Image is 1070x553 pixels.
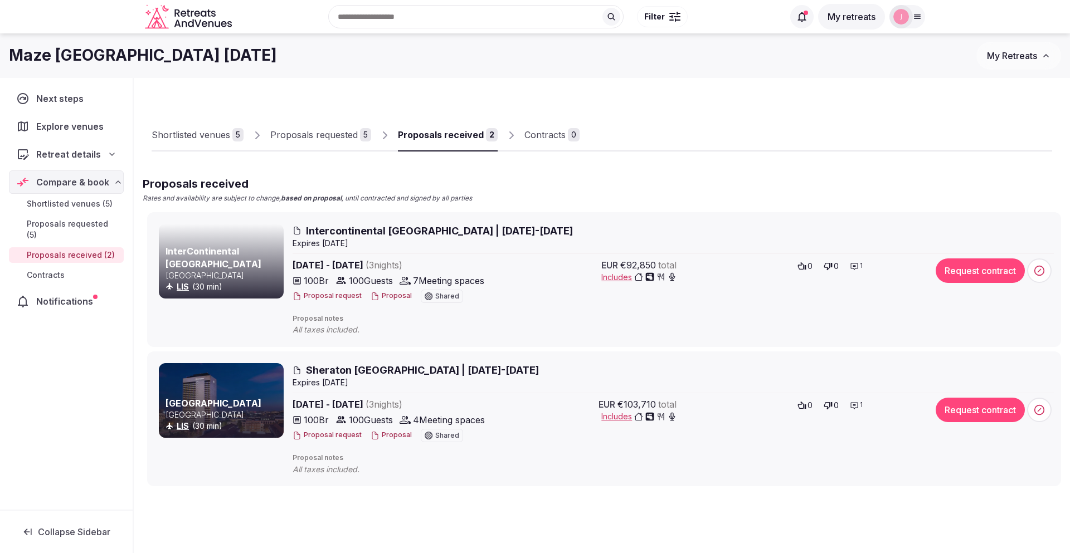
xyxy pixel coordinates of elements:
div: Proposals received [398,128,484,141]
div: 2 [486,128,498,141]
span: EUR [601,258,618,272]
span: Intercontinental [GEOGRAPHIC_DATA] | [DATE]-[DATE] [306,224,573,238]
svg: Retreats and Venues company logo [145,4,234,30]
span: 4 Meeting spaces [413,413,485,427]
a: Explore venues [9,115,124,138]
a: LIS [177,282,189,291]
div: Expire s [DATE] [293,377,1054,388]
div: 0 [568,128,580,141]
span: total [658,398,677,411]
a: LIS [177,421,189,430]
span: 100 Br [304,413,329,427]
span: All taxes included. [293,464,382,475]
span: All taxes included. [293,324,382,335]
p: [GEOGRAPHIC_DATA] [166,409,281,420]
h2: Proposals received [143,176,472,192]
span: 100 Guests [349,274,393,287]
div: Proposals requested [270,128,358,141]
a: Shortlisted venues5 [152,119,244,151]
a: Proposals requested5 [270,119,371,151]
span: My Retreats [987,50,1037,61]
span: Proposals received (2) [27,249,115,261]
span: Collapse Sidebar [38,526,110,537]
button: 0 [820,398,842,413]
div: Expire s [DATE] [293,238,1054,249]
span: Shortlisted venues (5) [27,198,113,209]
span: Proposal notes [293,314,1054,324]
a: InterContinental [GEOGRAPHIC_DATA] [166,246,261,269]
button: 0 [794,398,816,413]
button: 0 [820,258,842,274]
span: Contracts [27,270,65,281]
a: Contracts [9,267,124,283]
button: Collapse Sidebar [9,520,124,544]
a: Notifications [9,290,124,313]
span: EUR [599,398,615,411]
span: 1 [860,261,863,271]
span: Shared [435,432,459,439]
span: [DATE] - [DATE] [293,258,489,272]
span: Explore venues [36,120,108,133]
span: 1 [860,400,863,410]
button: LIS [177,420,189,432]
div: (30 min) [166,420,281,432]
span: 0 [834,261,839,272]
div: (30 min) [166,281,281,292]
button: Request contract [936,398,1025,422]
span: 0 [808,400,813,411]
span: ( 3 night s ) [366,399,402,410]
button: Includes [601,411,677,422]
span: Filter [644,11,665,22]
span: Retreat details [36,148,101,161]
img: jolynn.hall [893,9,909,25]
strong: based on proposal [281,194,342,202]
a: Next steps [9,87,124,110]
span: 7 Meeting spaces [413,274,484,287]
a: Visit the homepage [145,4,234,30]
span: Sheraton [GEOGRAPHIC_DATA] | [DATE]-[DATE] [306,363,539,377]
div: Contracts [524,128,566,141]
a: [GEOGRAPHIC_DATA] [166,398,261,409]
button: Proposal request [293,430,362,440]
span: Proposals requested (5) [27,218,119,241]
span: Notifications [36,295,98,308]
span: total [658,258,677,272]
span: 100 Br [304,274,329,287]
button: Proposal [371,430,412,440]
p: [GEOGRAPHIC_DATA] [166,270,281,281]
button: LIS [177,281,189,292]
a: Shortlisted venues (5) [9,196,124,212]
button: My retreats [818,4,885,30]
button: Filter [637,6,688,27]
span: 0 [808,261,813,272]
p: Rates and availability are subject to change, , until contracted and signed by all parties [143,194,472,203]
a: My retreats [818,11,885,22]
h1: Maze [GEOGRAPHIC_DATA] [DATE] [9,45,277,66]
div: 5 [360,128,371,141]
span: Compare & book [36,175,109,189]
span: €92,850 [620,258,656,272]
span: 0 [834,400,839,411]
button: Request contract [936,258,1025,283]
button: Proposal request [293,291,362,301]
span: €103,710 [617,398,656,411]
a: Contracts0 [524,119,580,151]
button: Includes [601,272,677,283]
span: Proposal notes [293,453,1054,463]
span: Shared [435,293,459,300]
span: 100 Guests [349,413,393,427]
div: 5 [232,128,244,141]
button: My Retreats [976,42,1061,70]
div: Shortlisted venues [152,128,230,141]
span: ( 3 night s ) [366,260,402,271]
span: [DATE] - [DATE] [293,398,489,411]
button: 0 [794,258,816,274]
a: Proposals requested (5) [9,216,124,243]
button: Proposal [371,291,412,301]
span: Next steps [36,92,88,105]
a: Proposals received (2) [9,247,124,263]
a: Proposals received2 [398,119,498,151]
